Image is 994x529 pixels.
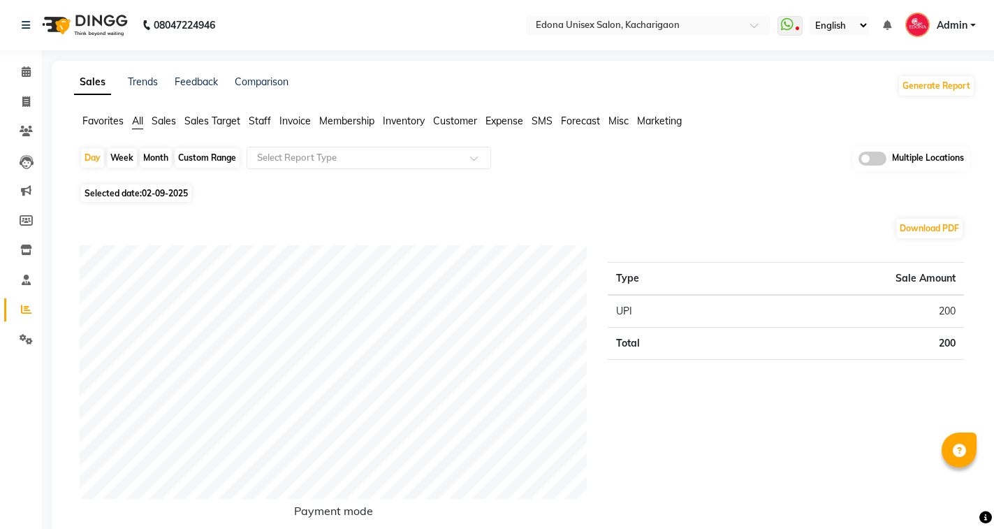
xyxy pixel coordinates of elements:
[319,115,374,127] span: Membership
[731,262,964,295] th: Sale Amount
[608,327,731,359] td: Total
[249,115,271,127] span: Staff
[637,115,682,127] span: Marketing
[128,75,158,88] a: Trends
[154,6,215,45] b: 08047224946
[532,115,553,127] span: SMS
[935,473,980,515] iframe: chat widget
[937,18,967,33] span: Admin
[561,115,600,127] span: Forecast
[140,148,172,168] div: Month
[899,76,974,96] button: Generate Report
[608,295,731,328] td: UPI
[905,13,930,37] img: Admin
[433,115,477,127] span: Customer
[731,327,964,359] td: 200
[74,70,111,95] a: Sales
[82,115,124,127] span: Favorites
[152,115,176,127] span: Sales
[184,115,240,127] span: Sales Target
[81,184,191,202] span: Selected date:
[608,115,629,127] span: Misc
[485,115,523,127] span: Expense
[608,262,731,295] th: Type
[81,148,104,168] div: Day
[279,115,311,127] span: Invoice
[36,6,131,45] img: logo
[80,505,587,523] h6: Payment mode
[383,115,425,127] span: Inventory
[175,148,240,168] div: Custom Range
[896,219,963,238] button: Download PDF
[132,115,143,127] span: All
[892,152,964,166] span: Multiple Locations
[175,75,218,88] a: Feedback
[142,188,188,198] span: 02-09-2025
[731,295,964,328] td: 200
[235,75,288,88] a: Comparison
[107,148,137,168] div: Week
